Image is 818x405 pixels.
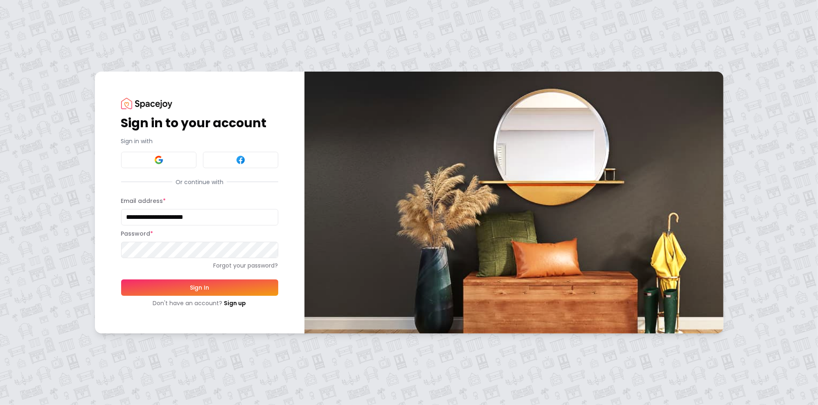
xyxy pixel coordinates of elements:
label: Email address [121,197,166,205]
span: Or continue with [172,178,227,186]
h1: Sign in to your account [121,116,278,130]
a: Sign up [224,299,246,307]
img: Facebook signin [236,155,246,165]
a: Forgot your password? [121,261,278,270]
p: Sign in with [121,137,278,145]
button: Sign In [121,279,278,296]
img: banner [304,72,723,333]
img: Spacejoy Logo [121,98,172,109]
label: Password [121,229,153,238]
img: Google signin [154,155,164,165]
div: Don't have an account? [121,299,278,307]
